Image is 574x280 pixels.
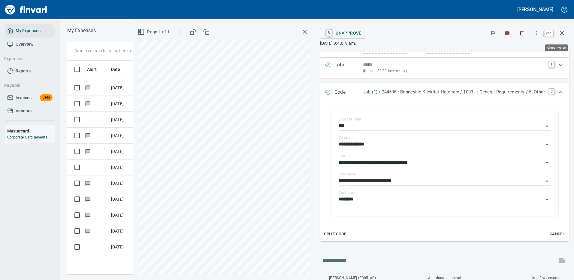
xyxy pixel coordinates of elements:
[320,83,569,102] div: Expand
[555,253,569,268] span: This records your message into the invoice and notifies anyone mentioned
[16,41,33,48] span: Overview
[67,27,96,34] nav: breadcrumb
[5,64,55,78] a: Reports
[109,207,139,223] td: [DATE]
[4,82,50,89] span: Payable
[85,197,91,201] span: Has messages
[2,53,52,64] button: Expenses
[109,96,139,112] td: [DATE]
[339,136,354,139] label: Company
[322,230,348,239] button: Split Code
[85,213,91,217] span: Has messages
[7,128,55,134] h6: Mastercard
[67,27,96,34] p: My Expenses
[543,177,551,185] button: Open
[85,133,91,137] span: Has messages
[16,27,41,35] span: My Expenses
[516,5,555,14] button: [PERSON_NAME]
[7,135,47,139] a: Corporate Card Benefits
[85,86,91,90] span: Has messages
[334,61,363,74] p: Total
[109,128,139,144] td: [DATE]
[325,28,361,38] span: Unapprove
[548,61,554,67] a: T
[334,89,363,96] p: Code
[74,48,162,54] p: Drag a column heading here to group the table
[85,229,91,233] span: Has messages
[16,94,32,102] span: Invoices
[4,55,50,62] span: Expenses
[139,28,170,36] span: Page 1 of 1
[543,140,551,149] button: Open
[85,149,91,153] span: Has messages
[548,89,554,95] a: C
[2,80,52,91] button: Payable
[543,195,551,204] button: Open
[326,29,332,36] a: U
[111,66,128,73] span: Date
[109,223,139,239] td: [DATE]
[339,117,361,121] label: Expense Type
[486,26,500,40] button: Flag
[16,67,31,75] span: Reports
[5,24,55,38] a: My Expenses
[543,159,551,167] button: Open
[339,172,356,176] label: Job Phase
[543,122,551,130] button: Open
[87,66,97,73] span: Alert
[109,144,139,160] td: [DATE]
[111,66,120,73] span: Date
[87,66,104,73] span: Alert
[4,2,49,17] img: Finvari
[339,191,355,194] label: Cost Type
[109,239,139,255] td: [DATE]
[363,68,545,74] p: (basis + $0.00 Service tax)
[320,40,569,46] p: [DATE] 9:48:19 am.
[5,38,55,51] a: Overview
[544,30,553,37] a: esc
[363,89,545,96] p: Job (1) / 244506.: Bonneville Klickitat Hatchery / 1003. .: General Requirements / 5: Other
[136,26,172,38] button: Page 1 of 1
[339,154,345,158] label: Job
[109,175,139,191] td: [DATE]
[517,6,553,13] h5: [PERSON_NAME]
[109,112,139,128] td: [DATE]
[16,107,32,115] span: Vendors
[40,94,53,101] span: Beta
[324,231,346,238] span: Split Code
[549,231,565,238] span: Cancel
[320,58,569,78] div: Expand
[109,80,139,96] td: [DATE]
[109,255,139,271] td: [DATE]
[5,104,55,118] a: Vendors
[548,230,567,239] button: Cancel
[5,91,55,105] a: InvoicesBeta
[85,181,91,185] span: Has messages
[320,102,569,241] div: Expand
[320,28,366,38] button: UUnapprove
[109,191,139,207] td: [DATE]
[109,160,139,175] td: [DATE]
[85,102,91,105] span: Has messages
